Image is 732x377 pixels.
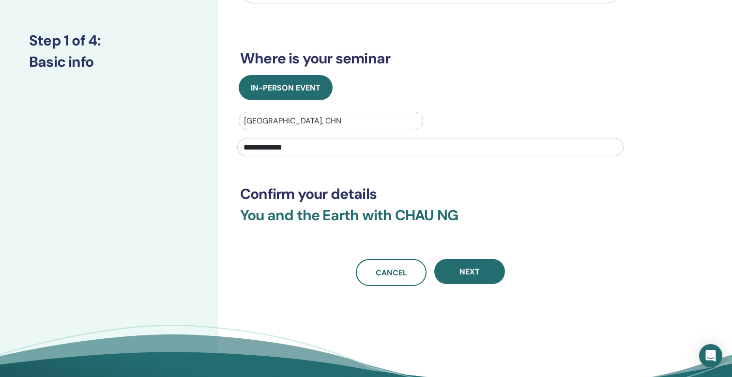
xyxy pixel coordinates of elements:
h3: Confirm your details [240,185,621,203]
span: Cancel [376,268,407,278]
span: Next [459,267,480,277]
h3: Step 1 of 4 : [29,32,189,49]
div: Open Intercom Messenger [699,344,722,367]
h3: Basic info [29,53,189,71]
button: In-Person Event [239,75,333,100]
h3: You and the Earth with CHAU NG [240,207,621,236]
a: Cancel [356,259,427,286]
h3: Where is your seminar [240,50,621,67]
span: In-Person Event [251,83,320,93]
button: Next [434,259,505,284]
